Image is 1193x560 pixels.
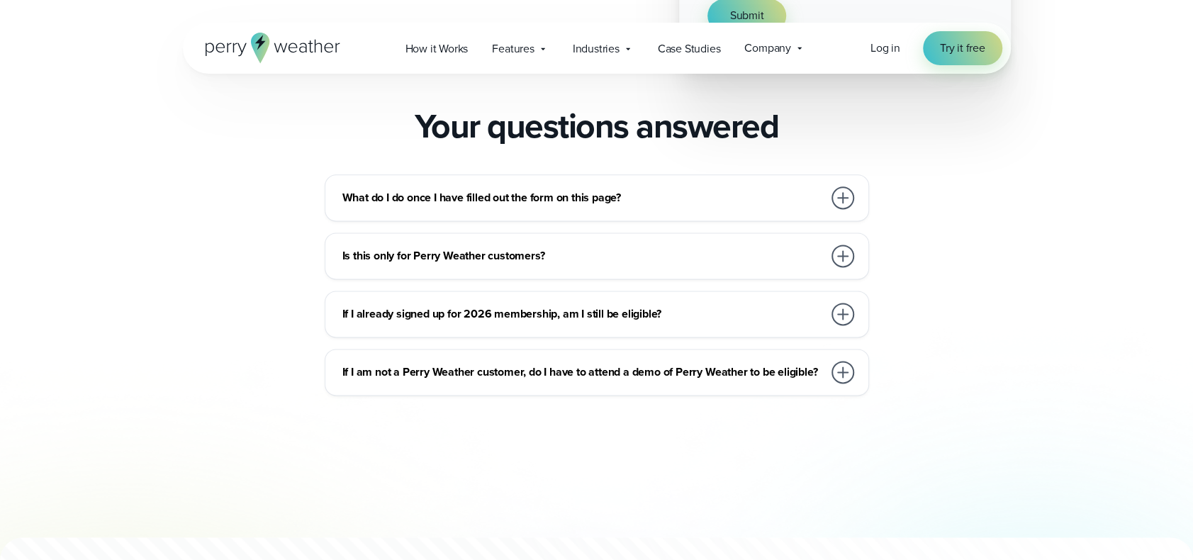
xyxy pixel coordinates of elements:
[870,40,900,57] a: Log in
[744,40,791,57] span: Company
[393,34,481,63] a: How it Works
[573,40,620,57] span: Industries
[658,40,721,57] span: Case Studies
[923,31,1002,65] a: Try it free
[342,189,823,206] h3: What do I do once I have filled out the form on this page?
[342,247,823,264] h3: Is this only for Perry Weather customers?
[730,7,764,24] span: Submit
[492,40,534,57] span: Features
[870,40,900,56] span: Log in
[342,306,823,323] h3: If I already signed up for 2026 membership, am I still be eligible?
[646,34,733,63] a: Case Studies
[342,364,823,381] h3: If I am not a Perry Weather customer, do I have to attend a demo of Perry Weather to be eligible?
[415,106,779,146] h2: Your questions answered
[940,40,985,57] span: Try it free
[405,40,469,57] span: How it Works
